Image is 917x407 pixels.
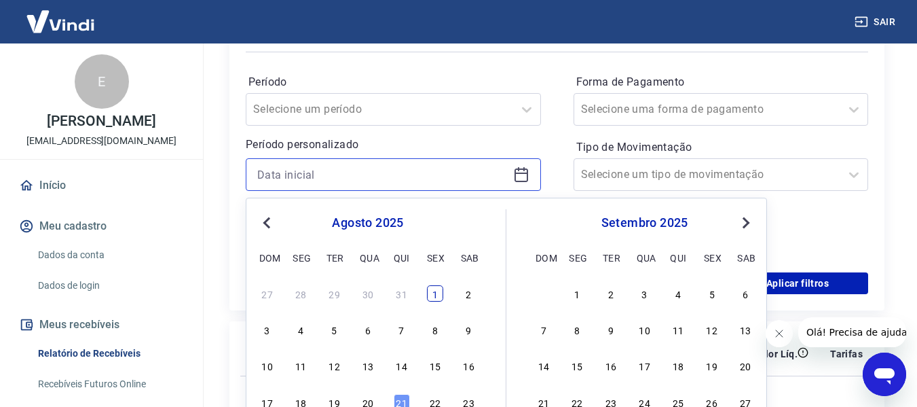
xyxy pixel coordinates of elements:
span: Olá! Precisa de ajuda? [8,10,114,20]
p: [PERSON_NAME] [47,114,155,128]
div: Choose segunda-feira, 15 de setembro de 2025 [569,357,585,374]
p: Período personalizado [246,137,541,153]
div: Choose sábado, 2 de agosto de 2025 [461,285,477,302]
div: Choose quarta-feira, 30 de julho de 2025 [360,285,376,302]
a: Recebíveis Futuros Online [33,370,187,398]
label: Tipo de Movimentação [576,139,866,156]
div: Choose sábado, 6 de setembro de 2025 [737,285,753,302]
div: Choose terça-feira, 2 de setembro de 2025 [603,285,619,302]
iframe: Fechar mensagem [766,320,793,347]
button: Aplicar filtros [727,272,868,294]
div: Choose quarta-feira, 17 de setembro de 2025 [637,357,653,374]
div: Choose segunda-feira, 28 de julho de 2025 [293,285,309,302]
div: Choose domingo, 10 de agosto de 2025 [259,357,276,374]
div: Choose domingo, 14 de setembro de 2025 [536,357,552,374]
div: seg [293,249,309,266]
div: Choose quinta-feira, 11 de setembro de 2025 [670,321,686,338]
img: Vindi [16,1,105,42]
div: Choose quarta-feira, 10 de setembro de 2025 [637,321,653,338]
button: Next Month [738,215,754,231]
div: Choose segunda-feira, 1 de setembro de 2025 [569,285,585,302]
iframe: Botão para abrir a janela de mensagens [863,353,906,396]
div: Choose quarta-feira, 13 de agosto de 2025 [360,357,376,374]
div: sex [427,249,443,266]
div: agosto 2025 [257,215,479,231]
p: Valor Líq. [753,347,798,361]
div: qua [360,249,376,266]
div: Choose sexta-feira, 15 de agosto de 2025 [427,357,443,374]
div: sab [737,249,753,266]
div: ter [603,249,619,266]
iframe: Mensagem da empresa [798,317,906,347]
div: dom [536,249,552,266]
button: Sair [852,10,901,35]
label: Forma de Pagamento [576,74,866,90]
div: qui [670,249,686,266]
div: Choose sexta-feira, 5 de setembro de 2025 [704,285,720,302]
div: Choose quinta-feira, 31 de julho de 2025 [394,285,410,302]
div: Choose quinta-feira, 4 de setembro de 2025 [670,285,686,302]
div: Choose sexta-feira, 8 de agosto de 2025 [427,321,443,338]
div: dom [259,249,276,266]
div: Choose sábado, 20 de setembro de 2025 [737,357,753,374]
div: Choose sábado, 9 de agosto de 2025 [461,321,477,338]
div: Choose quinta-feira, 18 de setembro de 2025 [670,357,686,374]
div: Choose terça-feira, 29 de julho de 2025 [326,285,343,302]
div: Choose sexta-feira, 19 de setembro de 2025 [704,357,720,374]
div: Choose segunda-feira, 4 de agosto de 2025 [293,321,309,338]
div: Choose segunda-feira, 11 de agosto de 2025 [293,357,309,374]
div: Choose domingo, 31 de agosto de 2025 [536,285,552,302]
div: Choose terça-feira, 12 de agosto de 2025 [326,357,343,374]
div: sab [461,249,477,266]
div: qua [637,249,653,266]
div: Choose sábado, 16 de agosto de 2025 [461,357,477,374]
div: Choose segunda-feira, 8 de setembro de 2025 [569,321,585,338]
p: Tarifas [830,347,863,361]
div: setembro 2025 [534,215,755,231]
div: Choose terça-feira, 16 de setembro de 2025 [603,357,619,374]
a: Relatório de Recebíveis [33,340,187,368]
div: ter [326,249,343,266]
div: Choose quarta-feira, 3 de setembro de 2025 [637,285,653,302]
label: Período [248,74,538,90]
div: Choose domingo, 7 de setembro de 2025 [536,321,552,338]
div: Choose quarta-feira, 6 de agosto de 2025 [360,321,376,338]
div: Choose terça-feira, 5 de agosto de 2025 [326,321,343,338]
div: qui [394,249,410,266]
p: [EMAIL_ADDRESS][DOMAIN_NAME] [26,134,176,148]
div: Choose domingo, 3 de agosto de 2025 [259,321,276,338]
button: Meus recebíveis [16,310,187,340]
input: Data inicial [257,164,508,185]
div: Choose sexta-feira, 12 de setembro de 2025 [704,321,720,338]
a: Dados de login [33,272,187,300]
div: Choose quinta-feira, 14 de agosto de 2025 [394,357,410,374]
button: Meu cadastro [16,211,187,241]
div: seg [569,249,585,266]
a: Início [16,171,187,200]
div: Choose domingo, 27 de julho de 2025 [259,285,276,302]
div: Choose sexta-feira, 1 de agosto de 2025 [427,285,443,302]
div: Choose terça-feira, 9 de setembro de 2025 [603,321,619,338]
div: sex [704,249,720,266]
a: Dados da conta [33,241,187,269]
div: Choose quinta-feira, 7 de agosto de 2025 [394,321,410,338]
div: E [75,54,129,109]
button: Previous Month [259,215,275,231]
div: Choose sábado, 13 de setembro de 2025 [737,321,753,338]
